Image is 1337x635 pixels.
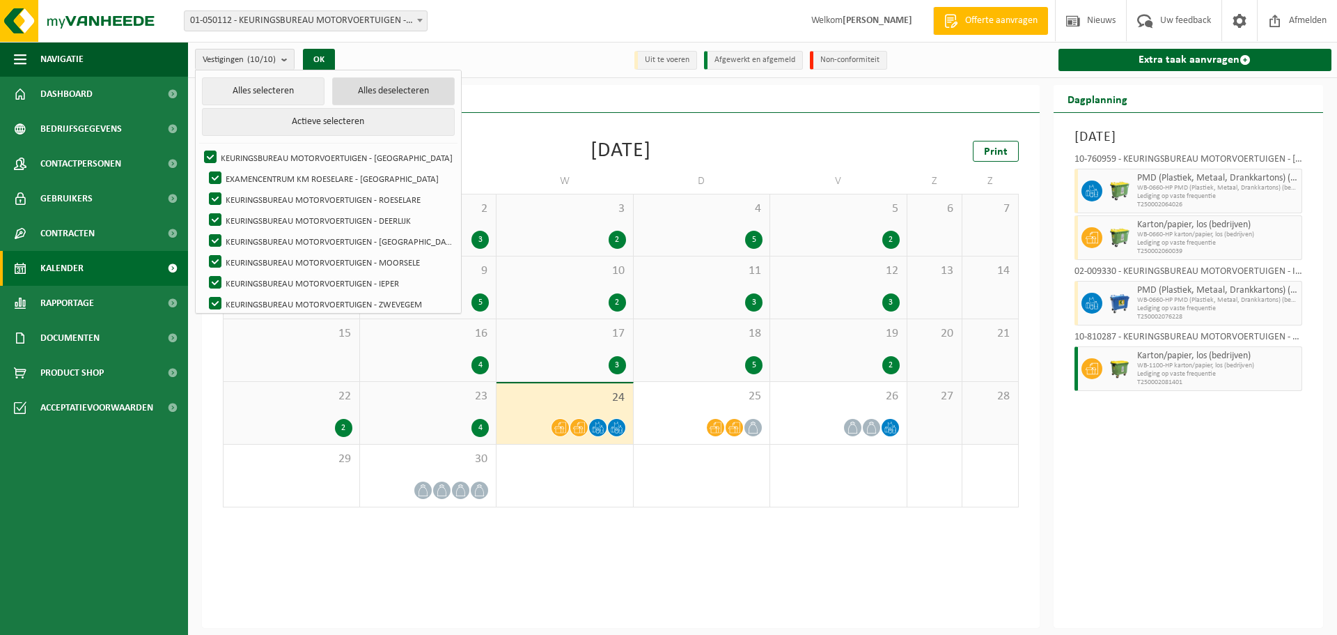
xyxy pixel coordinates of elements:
[1074,127,1303,148] h3: [DATE]
[914,201,955,217] span: 6
[40,216,95,251] span: Contracten
[367,389,490,404] span: 23
[206,273,455,293] label: KEURINGSBUREAU MOTORVOERTUIGEN - IEPER
[185,11,427,31] span: 01-050112 - KEURINGSBUREAU MOTORVOERTUIGEN - OOSTENDE
[810,51,887,70] li: Non-conformiteit
[367,452,490,467] span: 30
[1137,351,1299,362] span: Karton/papier, los (bedrijven)
[40,251,84,286] span: Kalender
[332,77,455,105] button: Alles deselecteren
[770,169,907,194] td: V
[1109,358,1130,379] img: WB-1100-HPE-GN-50
[882,293,900,312] div: 3
[1109,181,1130,201] img: WB-0660-HPE-GN-51
[195,49,295,70] button: Vestigingen(10/10)
[184,10,428,31] span: 01-050112 - KEURINGSBUREAU MOTORVOERTUIGEN - OOSTENDE
[745,231,763,249] div: 5
[40,112,122,146] span: Bedrijfsgegevens
[1137,313,1299,321] span: T250002076228
[1137,285,1299,296] span: PMD (Plastiek, Metaal, Drankkartons) (bedrijven)
[40,390,153,425] span: Acceptatievoorwaarden
[1137,305,1299,313] span: Lediging op vaste frequentie
[206,293,455,314] label: KEURINGSBUREAU MOTORVOERTUIGEN - ZWEVEGEM
[907,169,963,194] td: Z
[202,108,455,136] button: Actieve selecteren
[777,263,900,279] span: 12
[745,356,763,374] div: 5
[609,231,626,249] div: 2
[202,77,325,105] button: Alles selecteren
[40,355,104,390] span: Product Shop
[914,263,955,279] span: 13
[206,168,455,189] label: EXAMENCENTRUM KM ROESELARE - [GEOGRAPHIC_DATA]
[969,326,1010,342] span: 21
[609,356,626,374] div: 3
[984,146,1008,158] span: Print
[1137,296,1299,305] span: WB-0660-HP PMD (Plastiek, Metaal, Drankkartons) (bedrijven)
[1137,201,1299,209] span: T250002064026
[1074,267,1303,281] div: 02-009330 - KEURINGSBUREAU MOTORVOERTUIGEN - IEPER
[206,252,455,273] label: KEURINGSBUREAU MOTORVOERTUIGEN - MOORSELE
[1137,220,1299,231] span: Karton/papier, los (bedrijven)
[777,201,900,217] span: 5
[335,419,352,437] div: 2
[503,201,626,217] span: 3
[203,49,276,70] span: Vestigingen
[1058,49,1332,71] a: Extra taak aanvragen
[497,169,634,194] td: W
[969,389,1010,404] span: 28
[471,293,489,312] div: 5
[40,42,84,77] span: Navigatie
[230,326,352,342] span: 15
[201,147,455,168] label: KEURINGSBUREAU MOTORVOERTUIGEN - [GEOGRAPHIC_DATA]
[641,263,763,279] span: 11
[914,326,955,342] span: 20
[1109,227,1130,248] img: WB-0660-HPE-GN-50
[1137,370,1299,378] span: Lediging op vaste frequentie
[777,389,900,404] span: 26
[914,389,955,404] span: 27
[367,326,490,342] span: 16
[303,49,335,71] button: OK
[591,141,651,162] div: [DATE]
[40,146,121,181] span: Contactpersonen
[40,286,94,321] span: Rapportage
[503,263,626,279] span: 10
[882,356,900,374] div: 2
[503,326,626,342] span: 17
[962,14,1041,28] span: Offerte aanvragen
[634,51,697,70] li: Uit te voeren
[1137,184,1299,192] span: WB-0660-HP PMD (Plastiek, Metaal, Drankkartons) (bedrijven)
[230,452,352,467] span: 29
[206,189,455,210] label: KEURINGSBUREAU MOTORVOERTUIGEN - ROESELARE
[882,231,900,249] div: 2
[777,326,900,342] span: 19
[1137,378,1299,387] span: T250002081401
[704,51,803,70] li: Afgewerkt en afgemeld
[471,231,489,249] div: 3
[1074,332,1303,346] div: 10-810287 - KEURINGSBUREAU MOTORVOERTUIGEN - ZWEVEGEM
[969,263,1010,279] span: 14
[40,181,93,216] span: Gebruikers
[641,201,763,217] span: 4
[40,77,93,112] span: Dashboard
[745,293,763,312] div: 3
[1137,173,1299,184] span: PMD (Plastiek, Metaal, Drankkartons) (bedrijven)
[641,389,763,404] span: 25
[609,293,626,312] div: 2
[230,389,352,404] span: 22
[1137,239,1299,247] span: Lediging op vaste frequentie
[843,15,912,26] strong: [PERSON_NAME]
[641,326,763,342] span: 18
[40,321,100,355] span: Documenten
[503,390,626,406] span: 24
[206,231,455,252] label: KEURINGSBUREAU MOTORVOERTUIGEN - [GEOGRAPHIC_DATA]
[962,169,1018,194] td: Z
[1137,362,1299,370] span: WB-1100-HP karton/papier, los (bedrijven)
[471,419,489,437] div: 4
[471,356,489,374] div: 4
[206,210,455,231] label: KEURINGSBUREAU MOTORVOERTUIGEN - DEERLIJK
[1074,155,1303,169] div: 10-760959 - KEURINGSBUREAU MOTORVOERTUIGEN - [GEOGRAPHIC_DATA]
[1137,247,1299,256] span: T250002060039
[634,169,771,194] td: D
